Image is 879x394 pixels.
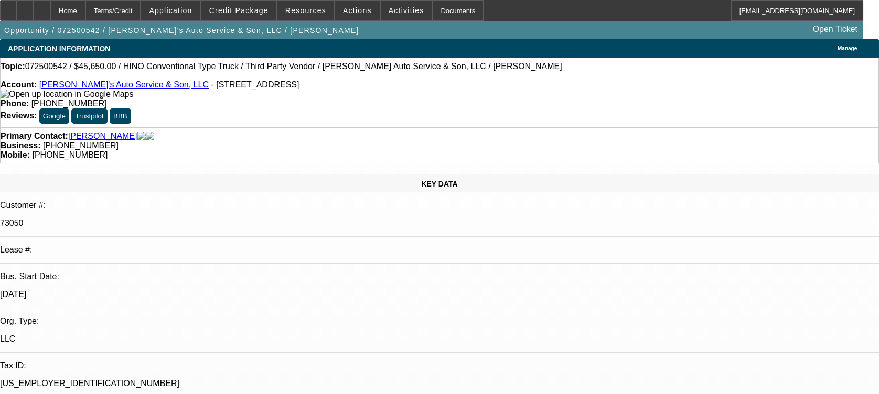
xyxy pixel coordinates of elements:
span: KEY DATA [421,180,457,188]
span: Actions [343,6,372,15]
strong: Mobile: [1,150,30,159]
button: Credit Package [201,1,276,20]
img: linkedin-icon.png [146,132,154,141]
button: Application [141,1,200,20]
a: [PERSON_NAME] [68,132,137,141]
span: Application [149,6,192,15]
button: BBB [110,108,131,124]
span: Credit Package [209,6,269,15]
span: [PHONE_NUMBER] [31,99,107,108]
strong: Account: [1,80,37,89]
span: Manage [838,46,857,51]
span: Activities [389,6,424,15]
span: - [STREET_ADDRESS] [211,80,299,89]
img: facebook-icon.png [137,132,146,141]
button: Activities [381,1,432,20]
span: 072500542 / $45,650.00 / HINO Conventional Type Truck / Third Party Vendor / [PERSON_NAME] Auto S... [25,62,562,71]
img: Open up location in Google Maps [1,90,133,99]
span: [PHONE_NUMBER] [32,150,108,159]
a: [PERSON_NAME]'s Auto Service & Son, LLC [39,80,209,89]
button: Resources [277,1,334,20]
button: Trustpilot [71,108,107,124]
strong: Primary Contact: [1,132,68,141]
strong: Reviews: [1,111,37,120]
a: Open Ticket [809,20,862,38]
a: View Google Maps [1,90,133,98]
span: Resources [285,6,326,15]
button: Google [39,108,69,124]
span: Opportunity / 072500542 / [PERSON_NAME]'s Auto Service & Son, LLC / [PERSON_NAME] [4,26,359,35]
strong: Phone: [1,99,29,108]
strong: Business: [1,141,40,150]
span: APPLICATION INFORMATION [8,45,110,53]
span: [PHONE_NUMBER] [43,141,119,150]
strong: Topic: [1,62,25,71]
button: Actions [335,1,380,20]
